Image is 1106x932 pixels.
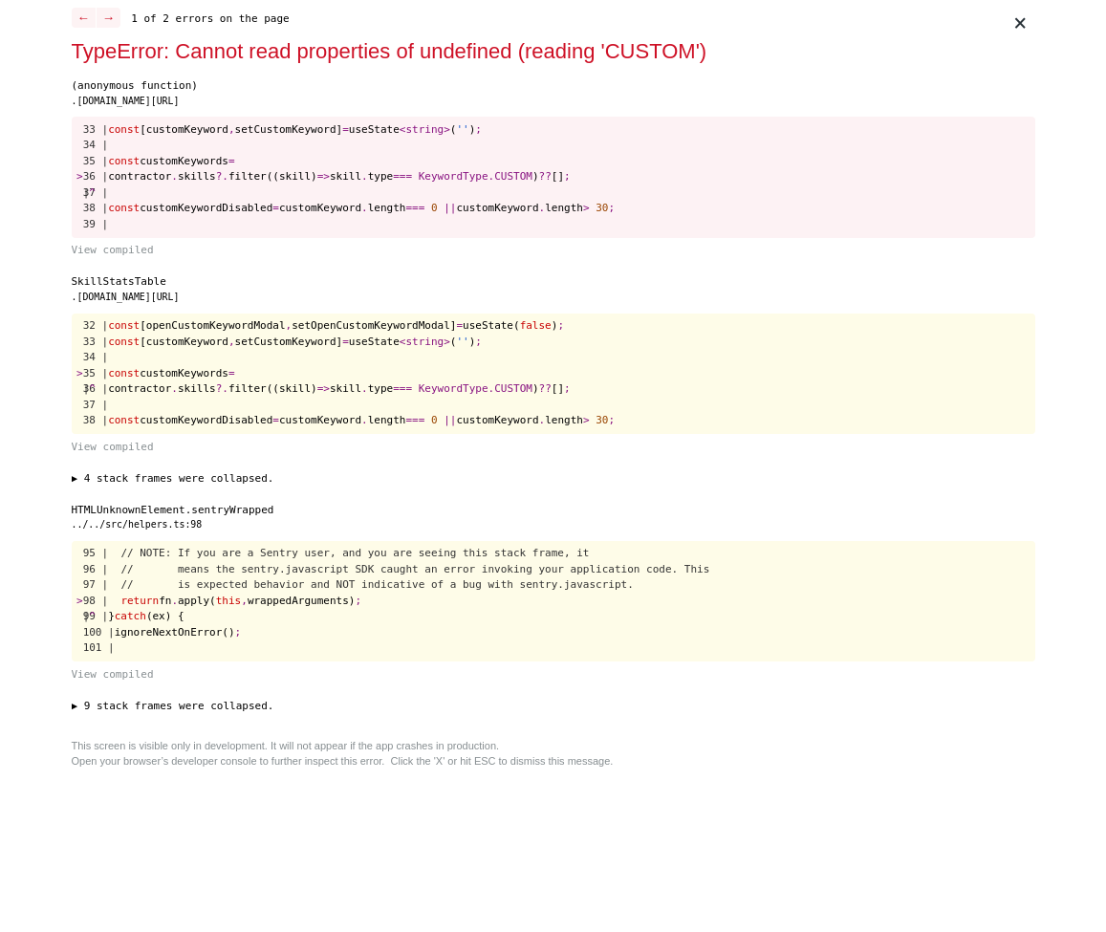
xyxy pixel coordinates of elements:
[120,563,709,575] span: // means the sentry.javascript SDK caught an error invoking your application code. This
[608,414,615,426] span: ;
[108,123,140,136] span: const
[444,202,456,214] span: ||
[279,202,361,214] span: customKeyword
[83,367,109,379] span: 35 |
[72,8,96,28] button: ←
[368,382,394,395] span: type
[235,336,343,348] span: setCustomKeyword]
[361,414,368,426] span: .
[140,336,228,348] span: [customKeyword
[171,170,178,183] span: .
[539,382,546,395] span: ?
[140,414,272,426] span: customKeywordDisabled
[228,382,317,395] span: filter((skill)
[545,202,583,214] span: length
[317,382,330,395] span: =>
[368,202,406,214] span: length
[216,595,242,607] span: this
[108,414,140,426] span: const
[450,336,457,348] span: (
[171,382,178,395] span: .
[248,595,356,607] span: wrappedArguments)
[355,595,361,607] span: ;
[83,336,109,348] span: 33 |
[564,382,571,395] span: ;
[83,139,109,151] span: 34 |
[83,563,109,575] span: 96 |
[216,170,223,183] span: ?
[317,170,330,183] span: =>
[456,336,468,348] span: ''
[228,123,235,136] span: ,
[76,595,83,607] span: >
[76,367,83,379] span: >
[76,170,83,183] span: >
[272,202,279,214] span: =
[393,382,412,395] span: ===
[450,123,457,136] span: (
[330,382,361,395] span: skill
[115,626,235,639] span: ignoreNextOnError()
[583,414,590,426] span: >
[469,123,476,136] span: )
[539,414,546,426] span: .
[539,202,546,214] span: .
[83,170,109,183] span: 36 |
[494,170,532,183] span: CUSTOM
[405,414,424,426] span: ===
[89,382,96,395] span: ^
[596,202,608,214] span: 30
[596,414,608,426] span: 30
[83,382,90,395] span: |
[108,382,171,395] span: contractor
[83,351,109,363] span: 34 |
[72,738,1035,769] div: This screen is visible only in development. It will not appear if the app crashes in production. ...
[475,123,482,136] span: ;
[171,595,178,607] span: .
[349,123,400,136] span: useState
[241,595,248,607] span: ,
[405,202,424,214] span: ===
[419,382,488,395] span: KeywordType
[469,336,476,348] span: )
[72,503,1035,519] div: HTMLUnknownElement.sentryWrapped
[140,123,228,136] span: [customKeyword
[552,382,564,395] span: []
[330,170,361,183] span: skill
[108,202,140,214] span: const
[108,319,140,332] span: const
[83,319,109,332] span: 32 |
[120,547,589,559] span: // NOTE: If you are a Sentry user, and you are seeing this stack frame, it
[342,123,349,136] span: =
[557,319,564,332] span: ;
[83,626,115,639] span: 100 |
[405,123,444,136] span: string
[108,170,171,183] span: contractor
[89,186,96,199] span: ^
[72,243,1035,259] button: View compiled
[115,610,146,622] span: catch
[72,292,180,302] span: .[DOMAIN_NAME][URL]
[108,367,140,379] span: const
[146,610,184,622] span: (ex) {
[83,186,90,199] span: |
[545,382,552,395] span: ?
[83,218,109,230] span: 39 |
[456,414,538,426] span: customKeyword
[72,519,203,530] span: ../../src/helpers.ts:98
[228,367,235,379] span: =
[72,274,1035,291] div: SkillStatsTable
[120,595,159,607] span: return
[349,336,400,348] span: useState
[222,382,228,395] span: .
[83,123,109,136] span: 33 |
[475,336,482,348] span: ;
[235,626,242,639] span: ;
[72,471,1035,488] button: ▶ 4 stack frames were collapsed.
[83,547,109,559] span: 95 |
[140,367,228,379] span: customKeywords
[400,123,406,136] span: <
[83,155,109,167] span: 35 |
[405,336,444,348] span: string
[368,170,394,183] span: type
